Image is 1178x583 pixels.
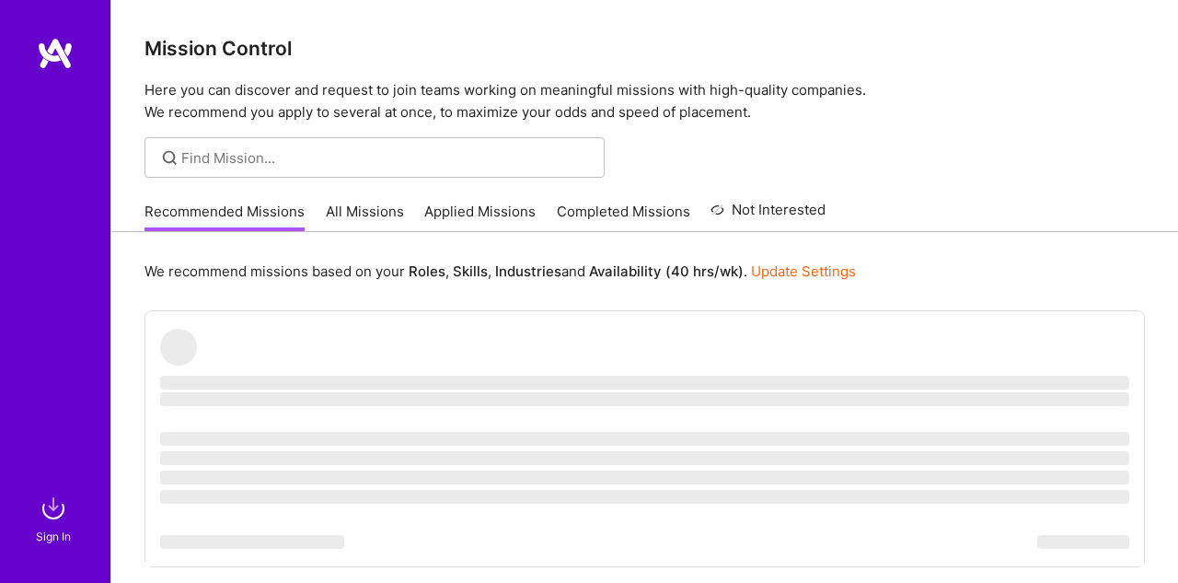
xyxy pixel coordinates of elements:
[144,37,1145,60] h3: Mission Control
[589,262,744,280] b: Availability (40 hrs/wk)
[36,527,71,546] div: Sign In
[409,262,445,280] b: Roles
[557,202,690,232] a: Completed Missions
[144,262,856,281] p: We recommend missions based on your , , and .
[495,262,561,280] b: Industries
[144,79,1145,123] p: Here you can discover and request to join teams working on meaningful missions with high-quality ...
[159,147,180,169] i: icon SearchGrey
[326,202,404,232] a: All Missions
[144,202,305,232] a: Recommended Missions
[710,199,826,232] a: Not Interested
[35,490,72,527] img: sign in
[424,202,536,232] a: Applied Missions
[39,490,72,546] a: sign inSign In
[751,262,856,280] a: Update Settings
[181,148,591,168] input: Find Mission...
[453,262,488,280] b: Skills
[37,37,74,70] img: logo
